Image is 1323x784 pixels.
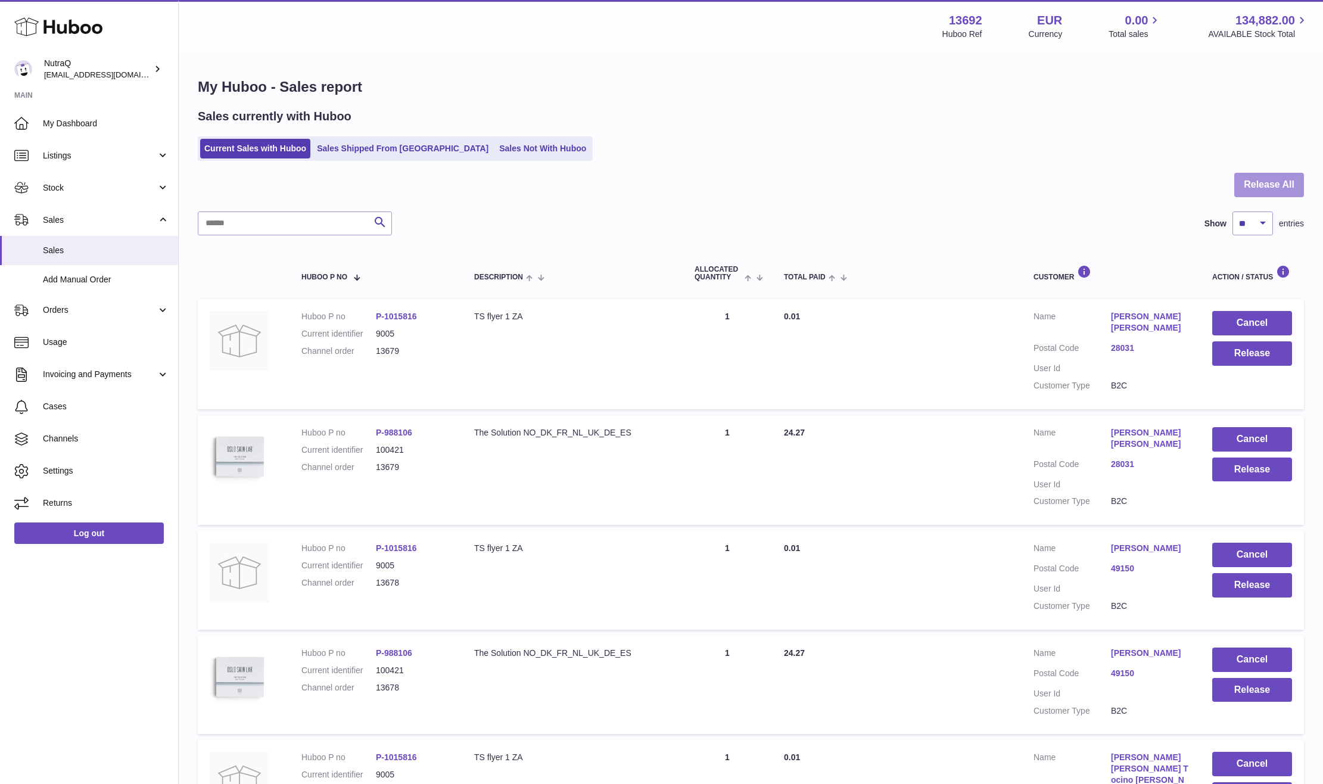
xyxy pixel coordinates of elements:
td: 1 [683,415,772,525]
span: ALLOCATED Quantity [695,266,742,281]
a: Sales Shipped From [GEOGRAPHIC_DATA] [313,139,493,158]
dt: Huboo P no [301,543,376,554]
dd: 13679 [376,346,450,357]
dt: Current identifier [301,665,376,676]
a: P-1015816 [376,752,417,762]
a: P-1015816 [376,312,417,321]
dt: Postal Code [1034,459,1111,473]
dt: Current identifier [301,769,376,780]
dt: Huboo P no [301,427,376,438]
span: AVAILABLE Stock Total [1208,29,1309,40]
span: Total sales [1109,29,1162,40]
dd: B2C [1111,380,1188,391]
label: Show [1204,218,1227,229]
div: Huboo Ref [942,29,982,40]
span: Settings [43,465,169,477]
strong: 13692 [949,13,982,29]
h2: Sales currently with Huboo [198,108,351,125]
span: My Dashboard [43,118,169,129]
dt: Current identifier [301,560,376,571]
span: [EMAIL_ADDRESS][DOMAIN_NAME] [44,70,175,79]
a: P-988106 [376,648,412,658]
dd: B2C [1111,496,1188,507]
img: 136921728478892.jpg [210,427,269,487]
button: Release [1212,573,1292,598]
dt: User Id [1034,363,1111,374]
dt: Name [1034,311,1111,337]
button: Release [1212,458,1292,482]
dt: Postal Code [1034,563,1111,577]
a: [PERSON_NAME] [PERSON_NAME] [1111,311,1188,334]
a: Sales Not With Huboo [495,139,590,158]
dt: Channel order [301,682,376,693]
dt: User Id [1034,479,1111,490]
dd: B2C [1111,705,1188,717]
dd: 13678 [376,577,450,589]
a: Log out [14,522,164,544]
span: Orders [43,304,157,316]
span: 24.27 [784,648,805,658]
div: TS flyer 1 ZA [474,543,671,554]
td: 1 [683,531,772,630]
dd: 9005 [376,560,450,571]
dt: Huboo P no [301,752,376,763]
dd: 9005 [376,769,450,780]
span: Stock [43,182,157,194]
h1: My Huboo - Sales report [198,77,1304,97]
span: 0.01 [784,543,800,553]
div: Action / Status [1212,265,1292,281]
dt: Customer Type [1034,705,1111,717]
a: 0.00 Total sales [1109,13,1162,40]
span: Sales [43,245,169,256]
a: 49150 [1111,563,1188,574]
a: P-988106 [376,428,412,437]
img: log@nutraq.com [14,60,32,78]
button: Release [1212,341,1292,366]
span: 0.00 [1125,13,1148,29]
a: 134,882.00 AVAILABLE Stock Total [1208,13,1309,40]
a: [PERSON_NAME] [1111,543,1188,554]
dt: Name [1034,543,1111,557]
div: TS flyer 1 ZA [474,752,671,763]
a: 28031 [1111,343,1188,354]
dt: Channel order [301,462,376,473]
div: Customer [1034,265,1188,281]
div: NutraQ [44,58,151,80]
img: no-photo.jpg [210,311,269,371]
div: The Solution NO_DK_FR_NL_UK_DE_ES [474,648,671,659]
img: no-photo.jpg [210,543,269,602]
dt: Customer Type [1034,496,1111,507]
a: P-1015816 [376,543,417,553]
span: Add Manual Order [43,274,169,285]
dt: Postal Code [1034,668,1111,682]
dd: 13678 [376,682,450,693]
span: Sales [43,214,157,226]
dt: User Id [1034,583,1111,595]
dt: Huboo P no [301,311,376,322]
button: Cancel [1212,752,1292,776]
dd: B2C [1111,601,1188,612]
button: Cancel [1212,543,1292,567]
span: Channels [43,433,169,444]
a: 49150 [1111,668,1188,679]
div: TS flyer 1 ZA [474,311,671,322]
dt: Current identifier [301,328,376,340]
dt: Channel order [301,577,376,589]
dd: 100421 [376,665,450,676]
img: 136921728478892.jpg [210,648,269,707]
button: Release All [1234,173,1304,197]
dt: User Id [1034,688,1111,699]
span: 134,882.00 [1235,13,1295,29]
button: Cancel [1212,427,1292,452]
button: Cancel [1212,648,1292,672]
dd: 100421 [376,444,450,456]
div: Currency [1029,29,1063,40]
td: 1 [683,299,772,409]
a: [PERSON_NAME] [1111,648,1188,659]
span: Listings [43,150,157,161]
button: Release [1212,678,1292,702]
dd: 13679 [376,462,450,473]
dt: Huboo P no [301,648,376,659]
strong: EUR [1037,13,1062,29]
dt: Postal Code [1034,343,1111,357]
